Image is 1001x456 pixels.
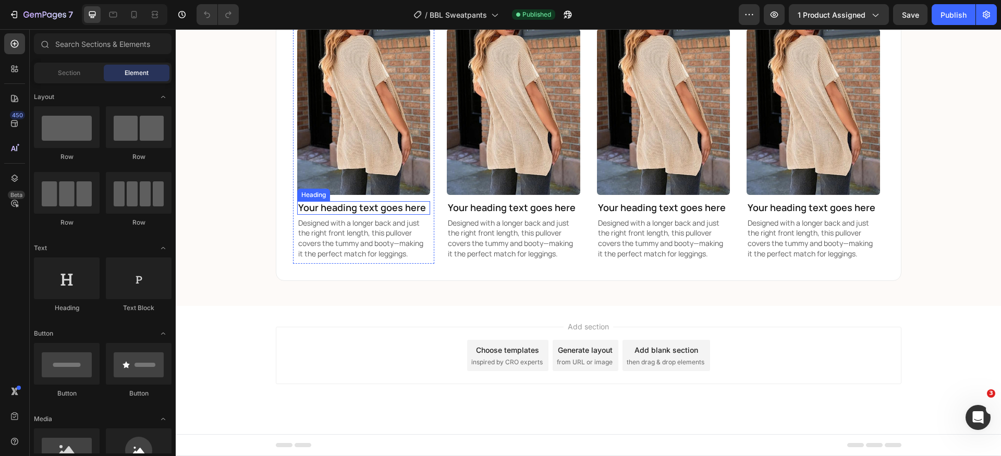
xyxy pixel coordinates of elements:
[572,189,703,229] p: Designed with a longer back and just the right front length, this pullover covers the tummy and b...
[932,4,975,25] button: Publish
[430,9,487,20] span: BBL Sweatpants
[893,4,927,25] button: Save
[106,218,172,227] div: Row
[68,8,73,21] p: 7
[34,414,52,424] span: Media
[425,9,428,20] span: /
[106,389,172,398] div: Button
[902,10,919,19] span: Save
[381,328,437,338] span: from URL or image
[4,4,78,25] button: 7
[382,315,437,326] div: Generate layout
[272,189,404,229] p: Designed with a longer back and just the right front length, this pullover covers the tummy and b...
[176,29,1001,456] iframe: Design area
[300,315,363,326] div: Choose templates
[34,243,47,253] span: Text
[155,325,172,342] span: Toggle open
[155,411,172,427] span: Toggle open
[125,68,149,78] span: Element
[155,240,172,256] span: Toggle open
[106,152,172,162] div: Row
[789,4,889,25] button: 1 product assigned
[34,329,53,338] span: Button
[34,389,100,398] div: Button
[34,218,100,227] div: Row
[8,191,25,199] div: Beta
[296,328,367,338] span: inspired by CRO experts
[123,189,254,229] p: Designed with a longer back and just the right front length, this pullover covers the tummy and b...
[459,315,522,326] div: Add blank section
[34,303,100,313] div: Heading
[124,161,152,170] div: Heading
[941,9,967,20] div: Publish
[271,172,405,186] h2: Your heading text goes here
[571,172,704,186] h2: Your heading text goes here
[451,328,529,338] span: then drag & drop elements
[155,89,172,105] span: Toggle open
[34,92,54,102] span: Layout
[798,9,865,20] span: 1 product assigned
[966,405,991,430] iframe: Intercom live chat
[197,4,239,25] div: Undo/Redo
[34,33,172,54] input: Search Sections & Elements
[106,303,172,313] div: Text Block
[987,389,995,398] span: 3
[522,10,551,19] span: Published
[121,172,255,186] h2: Your heading text goes here
[58,68,80,78] span: Section
[34,152,100,162] div: Row
[421,172,555,186] h2: Your heading text goes here
[388,292,437,303] span: Add section
[10,111,25,119] div: 450
[422,189,554,229] p: Designed with a longer back and just the right front length, this pullover covers the tummy and b...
